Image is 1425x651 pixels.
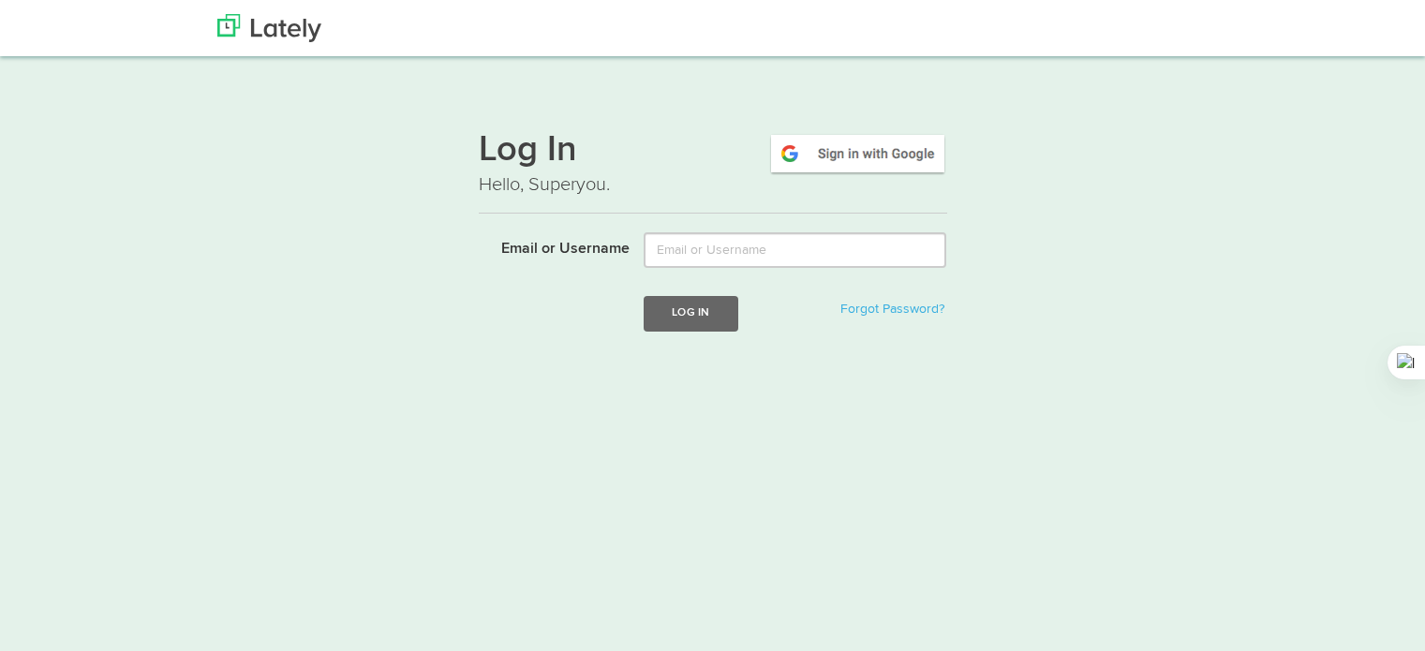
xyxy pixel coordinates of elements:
[479,132,947,171] h1: Log In
[465,232,631,260] label: Email or Username
[768,132,947,175] img: google-signin.png
[479,171,947,199] p: Hello, Superyou.
[644,296,737,331] button: Log In
[217,14,321,42] img: Lately
[644,232,946,268] input: Email or Username
[840,303,944,316] a: Forgot Password?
